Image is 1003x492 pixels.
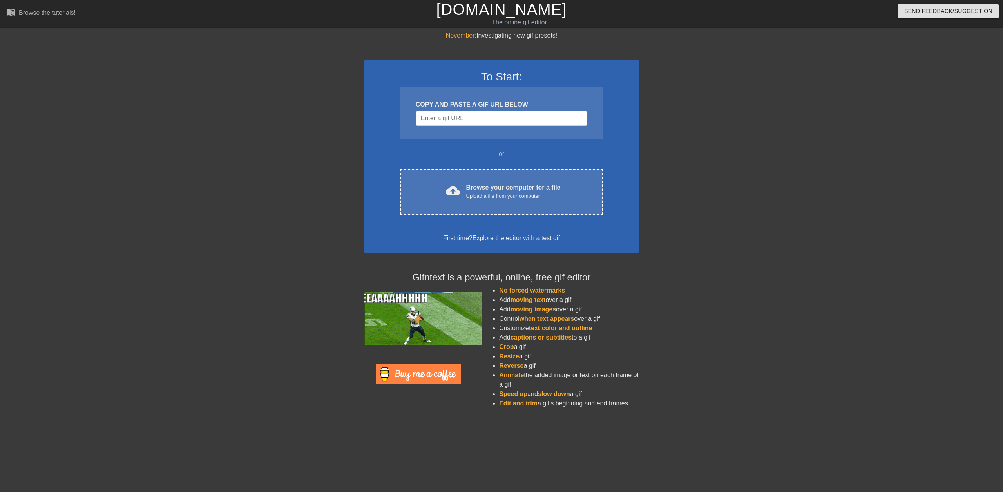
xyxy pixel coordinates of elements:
[376,364,461,384] img: Buy Me A Coffee
[499,362,523,369] span: Reverse
[529,325,592,331] span: text color and outline
[364,292,482,345] img: football_small.gif
[520,315,574,322] span: when text appears
[499,389,639,399] li: and a gif
[416,100,587,109] div: COPY AND PASTE A GIF URL BELOW
[499,400,538,407] span: Edit and trim
[385,149,618,159] div: or
[466,192,561,200] div: Upload a file from your computer
[499,352,639,361] li: a gif
[6,7,76,20] a: Browse the tutorials!
[338,18,700,27] div: The online gif editor
[499,324,639,333] li: Customize
[499,342,639,352] li: a gif
[375,233,628,243] div: First time?
[499,371,639,389] li: the added image or text on each frame of a gif
[473,235,560,241] a: Explore the editor with a test gif
[511,297,546,303] span: moving text
[499,372,524,378] span: Animate
[19,9,76,16] div: Browse the tutorials!
[904,6,992,16] span: Send Feedback/Suggestion
[511,306,556,313] span: moving images
[6,7,16,17] span: menu_book
[499,287,565,294] span: No forced watermarks
[499,399,639,408] li: a gif's beginning and end frames
[446,184,460,198] span: cloud_upload
[499,391,527,397] span: Speed up
[364,31,639,40] div: Investigating new gif presets!
[898,4,999,18] button: Send Feedback/Suggestion
[499,295,639,305] li: Add over a gif
[499,361,639,371] li: a gif
[499,305,639,314] li: Add over a gif
[499,344,514,350] span: Crop
[436,1,567,18] a: [DOMAIN_NAME]
[375,70,628,83] h3: To Start:
[499,314,639,324] li: Control over a gif
[511,334,572,341] span: captions or subtitles
[499,353,519,360] span: Resize
[446,32,476,39] span: November:
[499,333,639,342] li: Add to a gif
[416,111,587,126] input: Username
[538,391,570,397] span: slow down
[466,183,561,200] div: Browse your computer for a file
[364,272,639,283] h4: Gifntext is a powerful, online, free gif editor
